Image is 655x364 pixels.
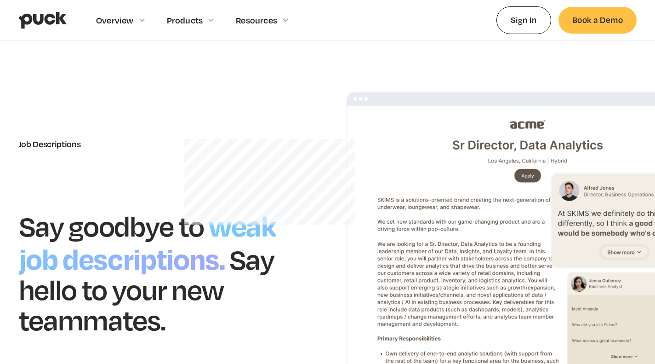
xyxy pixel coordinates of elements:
a: Sign In [496,6,551,34]
div: Products [167,15,203,25]
a: Book a Demo [558,7,637,33]
div: Job Descriptions [19,139,309,149]
div: Resources [236,15,277,25]
h1: weak job descriptions. [19,205,276,277]
h1: Say goodbye to [19,208,205,243]
div: Overview [96,15,134,25]
h1: Say hello to your new teammates. [19,242,274,337]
